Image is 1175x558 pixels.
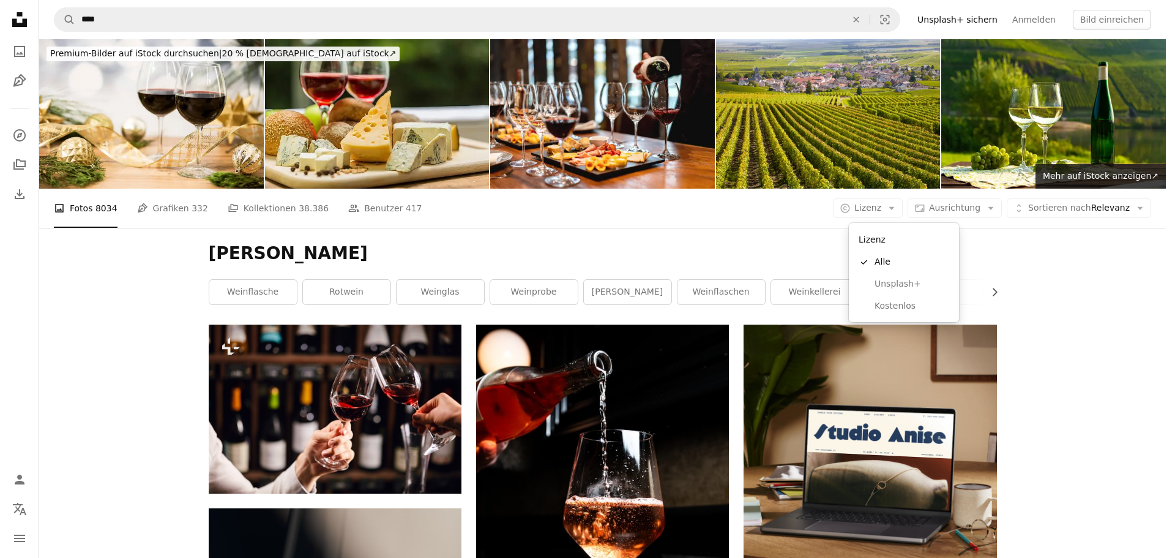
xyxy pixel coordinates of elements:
span: Lizenz [854,203,881,213]
span: Unsplash+ [875,278,949,290]
span: Kostenlos [875,300,949,312]
div: Lizenz [854,228,954,251]
div: Lizenz [849,223,959,322]
button: Lizenz [833,198,903,218]
span: Alle [875,256,949,268]
button: Ausrichtung [908,198,1002,218]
